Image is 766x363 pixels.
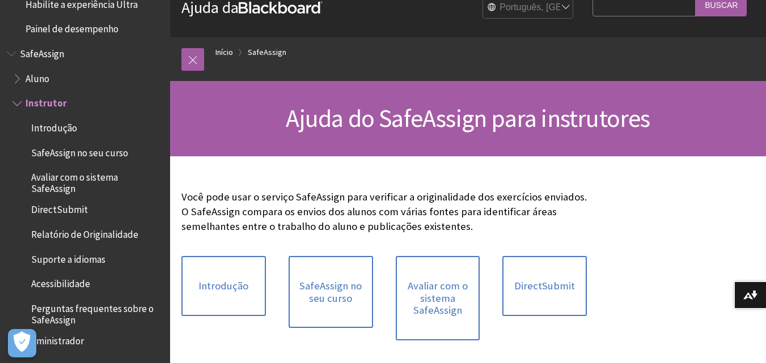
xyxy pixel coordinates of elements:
[181,256,266,316] a: Introdução
[8,329,36,357] button: Abrir preferências
[396,256,480,340] a: Avaliar com o sistema SafeAssign
[7,44,163,351] nav: Book outline for Blackboard SafeAssign
[215,45,233,59] a: Início
[31,200,88,216] span: DirectSubmit
[286,103,650,134] span: Ajuda do SafeAssign para instrutores
[31,299,162,326] span: Perguntas frequentes sobre o SafeAssign
[26,20,119,35] span: Painel de desempenho
[248,45,286,59] a: SafeAssign
[289,256,373,328] a: SafeAssign no seu curso
[31,118,77,134] span: Introdução
[26,69,49,84] span: Aluno
[20,44,64,59] span: SafeAssign
[239,2,323,14] strong: Blackboard
[26,331,84,347] span: Administrador
[31,143,128,159] span: SafeAssign no seu curso
[31,225,138,240] span: Relatório de Originalidade
[502,256,587,316] a: DirectSubmit
[31,250,105,265] span: Suporte a idiomas
[31,275,90,290] span: Acessibilidade
[181,190,587,234] p: Você pode usar o serviço SafeAssign para verificar a originalidade dos exercícios enviados. O Saf...
[31,168,162,195] span: Avaliar com o sistema SafeAssign
[26,94,67,109] span: Instrutor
